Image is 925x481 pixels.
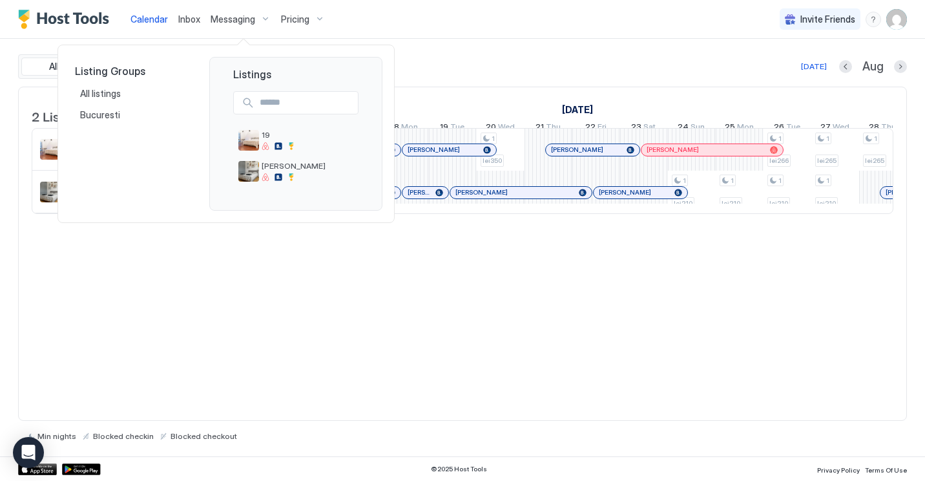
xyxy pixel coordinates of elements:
span: Listing Groups [75,65,189,78]
div: listing image [238,161,259,182]
span: [PERSON_NAME] [262,161,353,171]
div: listing image [238,130,259,151]
input: Input Field [255,92,358,114]
span: 19 [262,130,353,140]
div: Open Intercom Messenger [13,437,44,468]
span: Listings [220,68,371,81]
span: All listings [80,88,123,100]
span: Bucuresti [80,109,122,121]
